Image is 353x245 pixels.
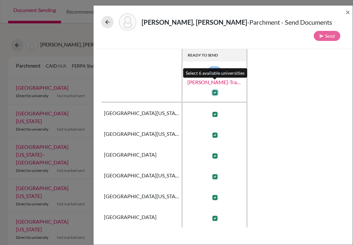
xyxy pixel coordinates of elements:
[104,213,157,221] span: [GEOGRAPHIC_DATA]
[346,7,350,17] span: ×
[104,109,179,117] span: [GEOGRAPHIC_DATA][US_STATE]–[GEOGRAPHIC_DATA]
[142,18,247,26] strong: [PERSON_NAME], [PERSON_NAME]
[182,78,247,86] a: [PERSON_NAME]-Transcript&Diploma-20210628
[183,49,247,61] th: READY TO SEND
[104,192,179,200] span: [GEOGRAPHIC_DATA][US_STATE]
[104,130,179,138] span: [GEOGRAPHIC_DATA][US_STATE]
[104,151,157,159] span: [GEOGRAPHIC_DATA]
[314,31,340,41] button: Send
[183,68,247,78] div: Select 6 available universities
[247,18,332,26] span: - Parchment - Send Documents
[346,8,350,16] button: Close
[104,172,179,179] span: [GEOGRAPHIC_DATA][US_STATE]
